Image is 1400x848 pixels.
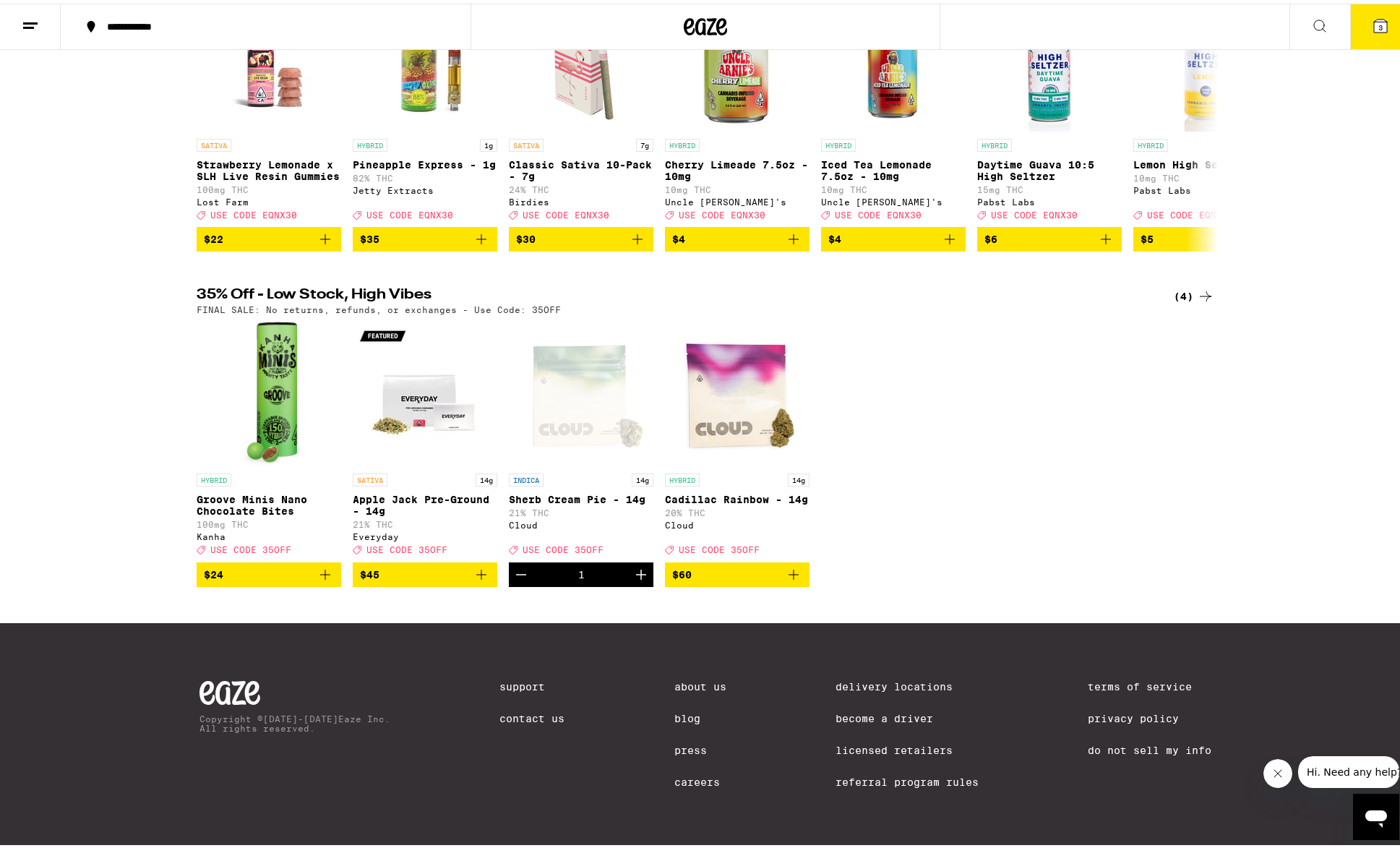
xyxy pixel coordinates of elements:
[1141,230,1154,241] span: $5
[665,155,809,179] p: Cherry Limeade 7.5oz - 10mg
[665,135,700,148] p: HYBRID
[788,470,809,483] p: 14g
[523,542,604,552] span: USE CODE 35OFF
[9,10,104,22] span: Hi. Need any help?
[674,773,726,784] a: Careers
[984,230,997,241] span: $6
[509,223,653,248] button: Add to bag
[665,318,809,558] a: Open page for Cadillac Rainbow - 14g from Cloud
[509,559,533,583] button: Decrement
[1147,207,1234,216] span: USE CODE EQNX30
[509,490,653,502] p: Sherb Cream Pie - 14g
[665,490,809,502] p: Cadillac Rainbow - 14g
[353,135,387,148] p: HYBRID
[353,182,497,192] div: Jetty Extracts
[991,207,1078,216] span: USE CODE EQNX30
[674,741,726,753] a: Press
[679,207,765,216] span: USE CODE EQNX30
[353,528,497,538] div: Everyday
[480,135,497,148] p: 1g
[476,470,497,483] p: 14g
[836,677,979,689] a: Delivery Locations
[523,207,609,216] span: USE CODE EQNX30
[578,565,585,577] div: 1
[1378,20,1383,28] span: 3
[1088,677,1211,689] a: Terms of Service
[821,155,966,179] p: Iced Tea Lemonade 7.5oz - 10mg
[353,318,497,558] a: Open page for Apple Jack Pre-Ground - 14g from Everyday
[197,318,341,558] a: Open page for Groove Minis Nano Chocolate Bites from Kanha
[821,135,856,148] p: HYBRID
[509,135,544,148] p: SATIVA
[836,709,979,721] a: Become a Driver
[821,181,966,191] p: 10mg THC
[665,318,809,463] img: Cloud - Cadillac Rainbow - 14g
[836,773,979,784] a: Referral Program Rules
[366,542,447,552] span: USE CODE 35OFF
[516,230,536,241] span: $30
[509,318,653,558] a: Open page for Sherb Cream Pie - 14g from Cloud
[509,181,653,191] p: 24% THC
[366,207,453,216] span: USE CODE EQNX30
[821,223,966,248] button: Add to bag
[1133,182,1278,192] div: Pabst Labs
[197,194,341,203] div: Lost Farm
[1353,790,1399,836] iframe: Button to launch messaging window
[1133,155,1278,167] p: Lemon High Seltzer
[665,470,700,483] p: HYBRID
[977,194,1122,203] div: Pabst Labs
[197,528,341,538] div: Kanha
[665,194,809,203] div: Uncle [PERSON_NAME]'s
[665,223,809,248] button: Add to bag
[360,565,379,577] span: $45
[665,559,809,583] button: Add to bag
[353,490,497,513] p: Apple Jack Pre-Ground - 14g
[197,301,561,311] p: FINAL SALE: No returns, refunds, or exchanges - Use Code: 35OFF
[665,517,809,526] div: Cloud
[672,230,685,241] span: $4
[360,230,379,241] span: $35
[353,318,497,463] img: Everyday - Apple Jack Pre-Ground - 14g
[977,155,1122,179] p: Daytime Guava 10:5 High Seltzer
[836,741,979,753] a: Licensed Retailers
[1263,755,1292,784] iframe: Close message
[197,155,341,179] p: Strawberry Lemonade x SLH Live Resin Gummies
[1133,170,1278,179] p: 10mg THC
[1088,709,1211,721] a: Privacy Policy
[199,711,390,729] p: Copyright © [DATE]-[DATE] Eaze Inc. All rights reserved.
[835,207,922,216] span: USE CODE EQNX30
[509,470,544,483] p: INDICA
[499,709,564,721] a: Contact Us
[204,565,223,577] span: $24
[1133,223,1278,248] button: Add to bag
[353,516,497,526] p: 21% THC
[629,559,653,583] button: Increment
[509,505,653,514] p: 21% THC
[632,470,653,483] p: 14g
[665,505,809,514] p: 20% THC
[509,155,653,179] p: Classic Sativa 10-Pack - 7g
[1133,135,1168,148] p: HYBRID
[197,223,341,248] button: Add to bag
[210,207,297,216] span: USE CODE EQNX30
[977,181,1122,191] p: 15mg THC
[197,470,231,483] p: HYBRID
[1174,284,1214,301] a: (4)
[1088,741,1211,753] a: Do Not Sell My Info
[674,677,726,689] a: About Us
[509,194,653,203] div: Birdies
[197,490,341,513] p: Groove Minis Nano Chocolate Bites
[977,135,1012,148] p: HYBRID
[977,223,1122,248] button: Add to bag
[509,517,653,526] div: Cloud
[197,559,341,583] button: Add to bag
[353,155,497,167] p: Pineapple Express - 1g
[240,318,298,463] img: Kanha - Groove Minis Nano Chocolate Bites
[210,542,291,552] span: USE CODE 35OFF
[204,230,223,241] span: $22
[197,135,231,148] p: SATIVA
[353,559,497,583] button: Add to bag
[197,284,1143,301] h2: 35% Off - Low Stock, High Vibes
[828,230,841,241] span: $4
